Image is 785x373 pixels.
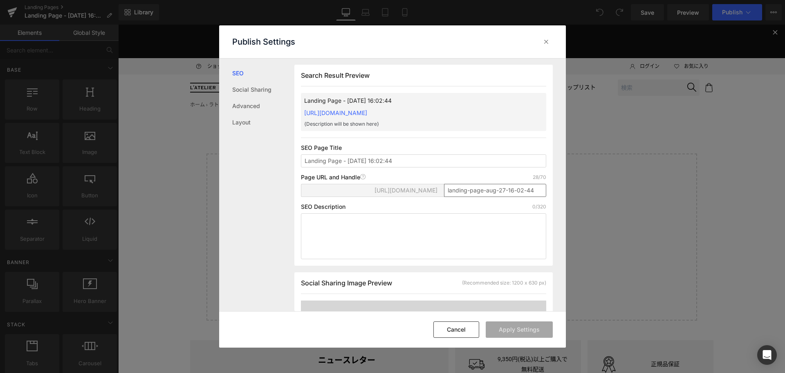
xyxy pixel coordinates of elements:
div: (Recommended size: 1200 x 630 px) [462,279,546,287]
a: Explore Template [297,248,370,264]
button: Apply Settings [486,321,553,338]
p: [全製品対象] ご購入で選べるサンプル2点プレゼント！ [8,8,659,25]
img: Icon_Search.svg [569,58,578,67]
img: Icon_Email.svg [145,40,150,43]
span: お問い合わせ [155,38,184,46]
a: ショップリスト [437,56,478,70]
p: 正規品保証 [512,335,582,345]
img: Icon_User.svg [512,38,517,46]
a: ホーム [72,77,87,83]
p: SEO Description [301,203,345,210]
a: Social Sharing [232,81,294,98]
a: 新製品 [272,56,289,70]
span: Social Sharing Image Preview [301,279,392,287]
p: 28/70 [533,174,546,181]
a: カテゴリーから探す [376,56,428,70]
span: › [88,77,90,83]
div: Open Intercom Messenger [757,345,777,365]
input: 検索 [500,55,581,72]
a: ショッピングガイド [72,38,133,46]
p: 9,350円(税込)以上ご購入で無料配送 [379,330,450,350]
span: [URL][DOMAIN_NAME] [375,187,437,194]
nav: breadcrumbs [72,76,193,85]
p: Start building your page [101,148,566,158]
img: Icon_Shipping.svg [350,332,366,348]
img: Icon_Quality.svg [482,332,499,348]
img: Icon_Heart_Empty.svg [556,39,561,44]
a: SEO [232,65,294,81]
a: Layout [232,114,294,131]
img: ラトリエ デ パルファム 公式オンラインストア [72,58,137,68]
img: Icon_Cart.svg [586,59,595,68]
span: Search Result Preview [301,71,370,79]
span: ラトリエ デ パルファム 公式オンラインストア [91,77,193,83]
a: ログイン [507,38,541,46]
p: or Drag & Drop elements from left sidebar [101,271,566,277]
a: 限定品/キット・コフレ [203,56,262,70]
a: Advanced [232,98,294,114]
a: お問い合わせ [140,38,184,46]
p: Page URL and Handle [301,174,366,181]
p: 0/320 [532,203,546,210]
p: Publish Settings [232,37,295,47]
a: ブランドから探す [147,56,193,70]
a: [PERSON_NAME]休業期間のお届けおよびお問い合わせについて [263,18,404,24]
span: ログイン [522,38,541,46]
input: Enter your page title... [301,154,546,167]
p: SEO Page Title [301,145,546,151]
a: 最新情報 [343,56,366,70]
p: Landing Page - [DATE] 16:02:44 [304,96,517,105]
p: {Description will be shown here} [304,120,517,128]
input: Enter page title... [444,184,546,197]
span: お気に入り [566,38,590,46]
a: [URL][DOMAIN_NAME] [304,109,367,116]
a: ギフトガイド [299,56,334,70]
span: ショッピングガイド [89,38,133,46]
h4: ニュースレター [140,329,317,343]
button: Cancel [433,321,479,338]
img: Icon_ShoppingGuide.svg [77,38,84,45]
